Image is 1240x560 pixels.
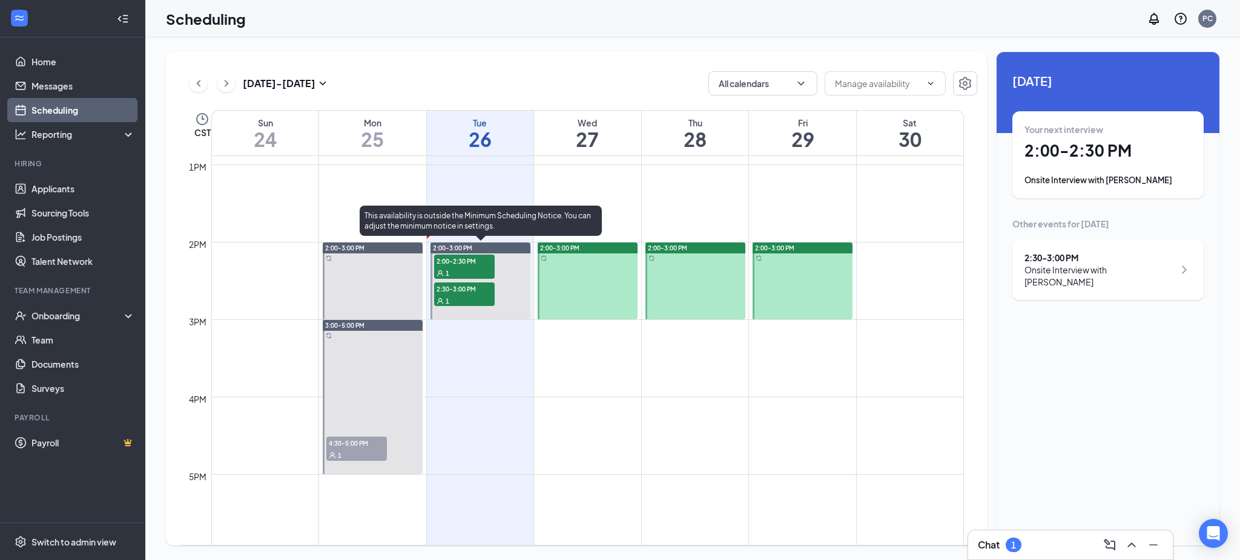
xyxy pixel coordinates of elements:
h3: Chat [978,538,1000,552]
div: 2pm [186,238,209,251]
div: Sun [212,117,318,129]
svg: Sync [648,255,655,261]
a: Job Postings [31,225,135,249]
span: CST [194,126,211,138]
svg: QuestionInfo [1173,11,1188,26]
a: PayrollCrown [31,431,135,455]
div: Onboarding [31,310,125,322]
h3: [DATE] - [DATE] [243,77,315,90]
button: ChevronRight [217,74,236,93]
a: Documents [31,352,135,376]
h1: Scheduling [166,8,246,29]
a: August 26, 2025 [427,111,534,155]
a: August 29, 2025 [749,111,856,155]
svg: User [437,270,444,277]
button: ChevronLeft [190,74,208,93]
svg: Clock [195,112,209,126]
svg: ChevronLeft [193,76,205,91]
svg: Collapse [117,13,129,25]
button: Minimize [1144,535,1163,555]
h1: 2:00 - 2:30 PM [1024,140,1192,161]
svg: Analysis [15,128,27,140]
a: Talent Network [31,249,135,273]
svg: Sync [326,333,332,339]
a: Team [31,328,135,352]
span: 1 [446,297,449,305]
a: August 25, 2025 [319,111,426,155]
span: 2:00-3:00 PM [540,244,579,252]
div: Reporting [31,128,136,140]
span: 2:00-2:30 PM [434,255,495,267]
input: Manage availability [835,77,921,90]
span: 4:30-5:00 PM [326,437,387,449]
div: Onsite Interview with [PERSON_NAME] [1024,174,1192,186]
div: Mon [319,117,426,129]
div: This availability is outside the Minimum Scheduling Notice. You can adjust the minimum notice in ... [360,206,602,236]
div: PC [1202,13,1213,24]
a: Messages [31,74,135,98]
svg: ChevronRight [220,76,232,91]
span: 3:00-5:00 PM [325,321,364,330]
svg: ComposeMessage [1103,538,1117,552]
svg: Settings [15,536,27,548]
svg: WorkstreamLogo [13,12,25,24]
div: Fri [749,117,856,129]
span: 2:00-3:00 PM [325,244,364,252]
svg: ChevronDown [795,77,807,90]
span: 1 [338,451,341,460]
h1: 26 [427,129,534,149]
svg: User [437,298,444,305]
a: August 30, 2025 [857,111,963,155]
h1: 28 [642,129,749,149]
svg: Sync [326,255,332,261]
div: Tue [427,117,534,129]
svg: UserCheck [15,310,27,322]
div: 5pm [186,470,209,483]
span: 2:00-3:00 PM [433,244,472,252]
h1: 30 [857,129,963,149]
svg: SmallChevronDown [315,76,330,91]
span: [DATE] [1012,71,1204,90]
div: Switch to admin view [31,536,116,548]
a: Scheduling [31,98,135,122]
svg: ChevronDown [926,79,935,88]
span: 1 [446,269,449,278]
button: ChevronUp [1122,535,1141,555]
button: ComposeMessage [1100,535,1120,555]
h1: 29 [749,129,856,149]
h1: 27 [534,129,641,149]
span: 2:00-3:00 PM [648,244,687,252]
svg: Sync [541,255,547,261]
h1: 24 [212,129,318,149]
div: Team Management [15,285,133,296]
a: Home [31,50,135,74]
div: Wed [534,117,641,129]
button: Settings [953,71,977,96]
a: August 24, 2025 [212,111,318,155]
div: Payroll [15,412,133,423]
div: 2:30 - 3:00 PM [1024,252,1174,264]
svg: ChevronRight [1177,262,1192,277]
div: Open Intercom Messenger [1199,519,1228,548]
div: Hiring [15,158,133,169]
div: Other events for [DATE] [1012,218,1204,230]
a: Surveys [31,376,135,400]
svg: Settings [958,76,972,91]
svg: ChevronUp [1124,538,1139,552]
a: August 28, 2025 [642,111,749,155]
div: 3pm [186,315,209,328]
svg: User [329,452,336,459]
svg: Minimize [1146,538,1161,552]
span: 2:00-3:00 PM [755,244,794,252]
a: Sourcing Tools [31,201,135,225]
div: Onsite Interview with [PERSON_NAME] [1024,264,1174,288]
h1: 25 [319,129,426,149]
svg: Sync [756,255,762,261]
svg: Notifications [1147,11,1161,26]
div: 1pm [186,160,209,174]
a: Applicants [31,177,135,201]
div: 1 [1011,540,1016,550]
a: August 27, 2025 [534,111,641,155]
div: Sat [857,117,963,129]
